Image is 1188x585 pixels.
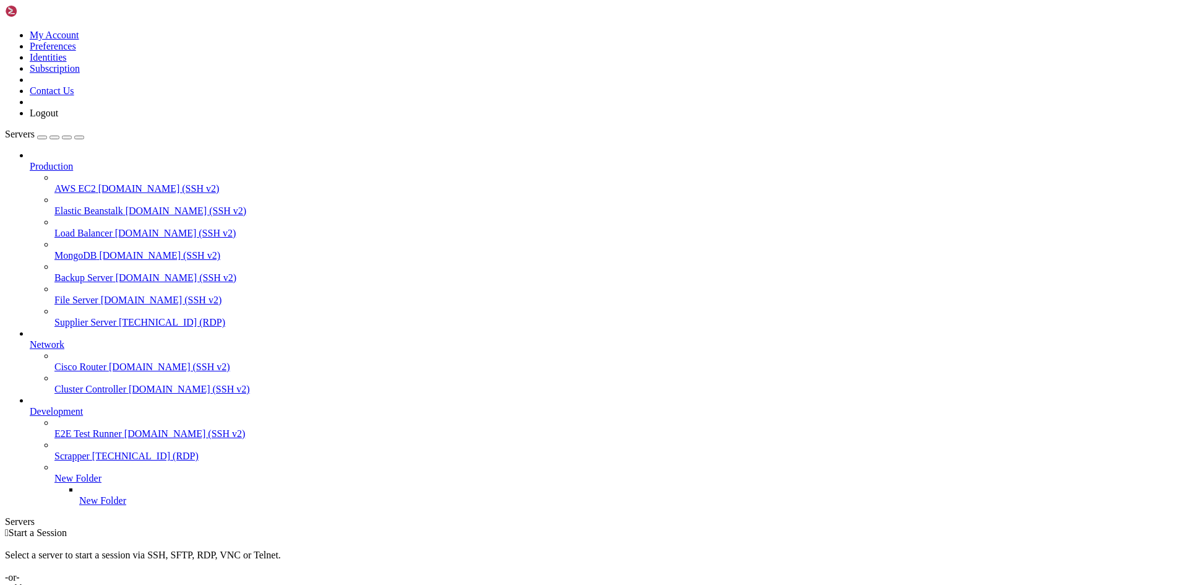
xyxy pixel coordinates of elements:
[54,428,1183,440] a: E2E Test Runner [DOMAIN_NAME] (SSH v2)
[124,428,246,439] span: [DOMAIN_NAME] (SSH v2)
[30,395,1183,506] li: Development
[79,495,1183,506] a: New Folder
[119,317,225,327] span: [TECHNICAL_ID] (RDP)
[54,317,116,327] span: Supplier Server
[30,161,1183,172] a: Production
[54,194,1183,217] li: Elastic Beanstalk [DOMAIN_NAME] (SSH v2)
[54,428,122,439] span: E2E Test Runner
[126,206,247,216] span: [DOMAIN_NAME] (SSH v2)
[54,373,1183,395] li: Cluster Controller [DOMAIN_NAME] (SSH v2)
[54,384,126,394] span: Cluster Controller
[54,206,123,216] span: Elastic Beanstalk
[54,272,113,283] span: Backup Server
[30,406,1183,417] a: Development
[54,440,1183,462] li: Scrapper [TECHNICAL_ID] (RDP)
[30,339,64,350] span: Network
[54,228,113,238] span: Load Balancer
[30,161,73,171] span: Production
[54,317,1183,328] a: Supplier Server [TECHNICAL_ID] (RDP)
[9,527,67,538] span: Start a Session
[54,417,1183,440] li: E2E Test Runner [DOMAIN_NAME] (SSH v2)
[5,129,84,139] a: Servers
[54,473,1183,484] a: New Folder
[101,295,222,305] span: [DOMAIN_NAME] (SSH v2)
[54,250,1183,261] a: MongoDB [DOMAIN_NAME] (SSH v2)
[54,451,1183,462] a: Scrapper [TECHNICAL_ID] (RDP)
[79,495,126,506] span: New Folder
[30,63,80,74] a: Subscription
[109,362,230,372] span: [DOMAIN_NAME] (SSH v2)
[30,108,58,118] a: Logout
[5,527,9,538] span: 
[116,272,237,283] span: [DOMAIN_NAME] (SSH v2)
[54,183,1183,194] a: AWS EC2 [DOMAIN_NAME] (SSH v2)
[54,473,101,483] span: New Folder
[5,5,76,17] img: Shellngn
[54,384,1183,395] a: Cluster Controller [DOMAIN_NAME] (SSH v2)
[30,30,79,40] a: My Account
[92,451,199,461] span: [TECHNICAL_ID] (RDP)
[98,183,220,194] span: [DOMAIN_NAME] (SSH v2)
[30,406,83,417] span: Development
[115,228,236,238] span: [DOMAIN_NAME] (SSH v2)
[30,52,67,63] a: Identities
[129,384,250,394] span: [DOMAIN_NAME] (SSH v2)
[54,250,97,261] span: MongoDB
[54,451,90,461] span: Scrapper
[30,328,1183,395] li: Network
[54,272,1183,284] a: Backup Server [DOMAIN_NAME] (SSH v2)
[54,261,1183,284] li: Backup Server [DOMAIN_NAME] (SSH v2)
[54,306,1183,328] li: Supplier Server [TECHNICAL_ID] (RDP)
[54,239,1183,261] li: MongoDB [DOMAIN_NAME] (SSH v2)
[30,339,1183,350] a: Network
[30,150,1183,328] li: Production
[5,129,35,139] span: Servers
[54,350,1183,373] li: Cisco Router [DOMAIN_NAME] (SSH v2)
[54,183,96,194] span: AWS EC2
[54,172,1183,194] li: AWS EC2 [DOMAIN_NAME] (SSH v2)
[54,295,1183,306] a: File Server [DOMAIN_NAME] (SSH v2)
[5,516,1183,527] div: Servers
[54,462,1183,506] li: New Folder
[54,362,106,372] span: Cisco Router
[54,228,1183,239] a: Load Balancer [DOMAIN_NAME] (SSH v2)
[54,295,98,305] span: File Server
[5,539,1183,583] div: Select a server to start a session via SSH, SFTP, RDP, VNC or Telnet. -or-
[79,484,1183,506] li: New Folder
[30,85,74,96] a: Contact Us
[54,217,1183,239] li: Load Balancer [DOMAIN_NAME] (SSH v2)
[99,250,220,261] span: [DOMAIN_NAME] (SSH v2)
[54,362,1183,373] a: Cisco Router [DOMAIN_NAME] (SSH v2)
[54,284,1183,306] li: File Server [DOMAIN_NAME] (SSH v2)
[30,41,76,51] a: Preferences
[54,206,1183,217] a: Elastic Beanstalk [DOMAIN_NAME] (SSH v2)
